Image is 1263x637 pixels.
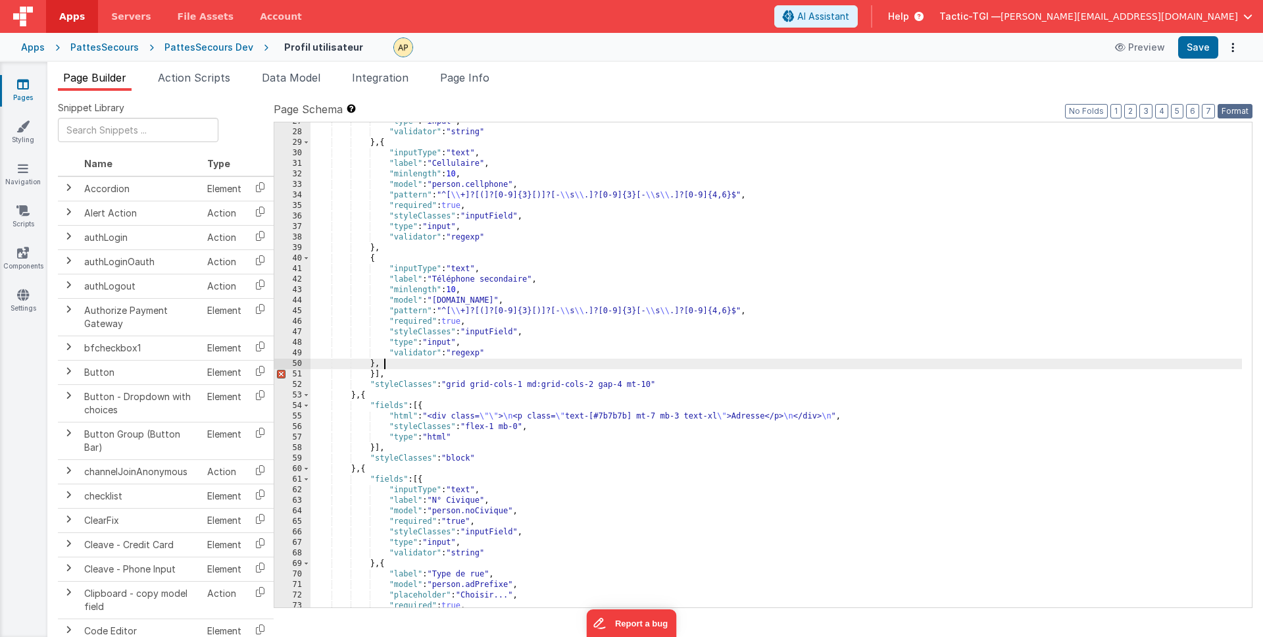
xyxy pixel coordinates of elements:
[202,176,247,201] td: Element
[274,101,343,117] span: Page Schema
[274,548,310,559] div: 68
[352,71,409,84] span: Integration
[274,474,310,485] div: 61
[274,264,310,274] div: 41
[274,559,310,569] div: 69
[1065,104,1108,118] button: No Folds
[274,506,310,517] div: 64
[274,453,310,464] div: 59
[262,71,320,84] span: Data Model
[79,384,202,422] td: Button - Dropdown with choices
[202,459,247,484] td: Action
[440,71,489,84] span: Page Info
[79,360,202,384] td: Button
[274,338,310,348] div: 48
[274,580,310,590] div: 71
[284,42,363,52] h4: Profil utilisateur
[274,201,310,211] div: 35
[58,101,124,115] span: Snippet Library
[79,581,202,619] td: Clipboard - copy model field
[1001,10,1238,23] span: [PERSON_NAME][EMAIL_ADDRESS][DOMAIN_NAME]
[274,569,310,580] div: 70
[274,295,310,306] div: 44
[164,41,253,54] div: PattesSecours Dev
[158,71,230,84] span: Action Scripts
[1202,104,1215,118] button: 7
[1224,38,1242,57] button: Options
[79,225,202,249] td: authLogin
[274,422,310,432] div: 56
[79,201,202,225] td: Alert Action
[1124,104,1137,118] button: 2
[274,211,310,222] div: 36
[394,38,412,57] img: c78abd8586fb0502950fd3f28e86ae42
[274,180,310,190] div: 33
[202,484,247,508] td: Element
[587,609,677,637] iframe: Marker.io feedback button
[939,10,1001,23] span: Tactic-TGI —
[79,176,202,201] td: Accordion
[274,464,310,474] div: 60
[274,127,310,138] div: 28
[21,41,45,54] div: Apps
[1171,104,1183,118] button: 5
[1178,36,1218,59] button: Save
[274,517,310,527] div: 65
[1155,104,1168,118] button: 4
[207,158,230,169] span: Type
[274,317,310,327] div: 46
[274,348,310,359] div: 49
[274,169,310,180] div: 32
[79,422,202,459] td: Button Group (Button Bar)
[274,601,310,611] div: 73
[202,274,247,298] td: Action
[202,360,247,384] td: Element
[274,496,310,506] div: 63
[79,336,202,360] td: bfcheckbox1
[79,484,202,508] td: checklist
[274,306,310,317] div: 45
[274,222,310,232] div: 37
[888,10,909,23] span: Help
[1139,104,1152,118] button: 3
[202,201,247,225] td: Action
[274,411,310,422] div: 55
[274,327,310,338] div: 47
[79,459,202,484] td: channelJoinAnonymous
[274,538,310,548] div: 67
[79,557,202,581] td: Cleave - Phone Input
[202,384,247,422] td: Element
[202,225,247,249] td: Action
[274,590,310,601] div: 72
[63,71,126,84] span: Page Builder
[274,190,310,201] div: 34
[274,232,310,243] div: 38
[58,118,218,142] input: Search Snippets ...
[84,158,112,169] span: Name
[202,336,247,360] td: Element
[1186,104,1199,118] button: 6
[797,10,849,23] span: AI Assistant
[1218,104,1252,118] button: Format
[202,249,247,274] td: Action
[274,285,310,295] div: 43
[79,508,202,532] td: ClearFix
[274,159,310,169] div: 31
[939,10,1252,23] button: Tactic-TGI — [PERSON_NAME][EMAIL_ADDRESS][DOMAIN_NAME]
[70,41,139,54] div: PattesSecours
[1107,37,1173,58] button: Preview
[202,508,247,532] td: Element
[202,581,247,619] td: Action
[274,243,310,253] div: 39
[274,485,310,496] div: 62
[79,532,202,557] td: Cleave - Credit Card
[274,148,310,159] div: 30
[274,432,310,443] div: 57
[79,274,202,298] td: authLogout
[202,532,247,557] td: Element
[202,298,247,336] td: Element
[274,527,310,538] div: 66
[274,401,310,411] div: 54
[274,138,310,148] div: 29
[274,274,310,285] div: 42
